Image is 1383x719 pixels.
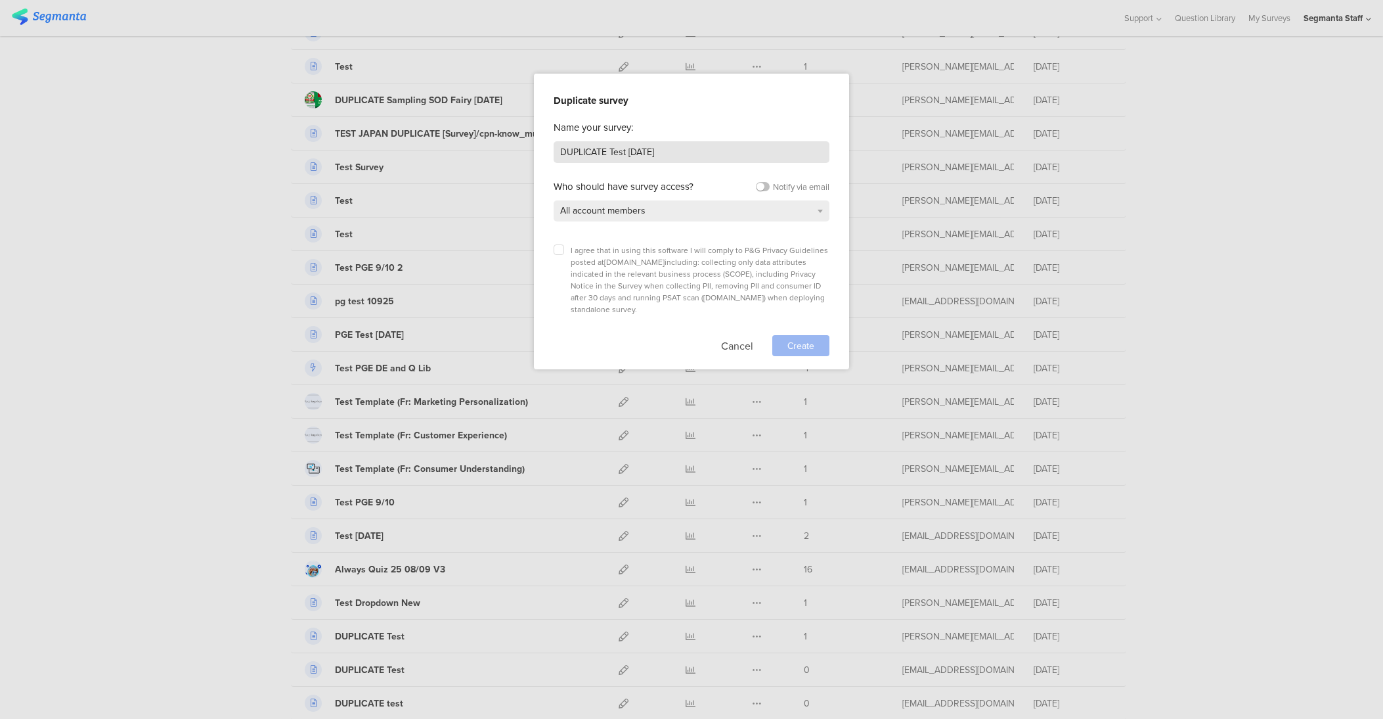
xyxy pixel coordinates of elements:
[721,335,753,356] button: Cancel
[554,120,829,135] div: Name your survey:
[571,244,828,315] span: I agree that in using this software I will comply to P&G Privacy Guidelines posted at including: ...
[554,93,829,108] div: Duplicate survey
[560,204,646,218] span: All account members
[604,256,665,268] a: [DOMAIN_NAME]
[773,181,829,193] div: Notify via email
[554,179,693,194] div: Who should have survey access?
[703,292,764,304] a: [DOMAIN_NAME]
